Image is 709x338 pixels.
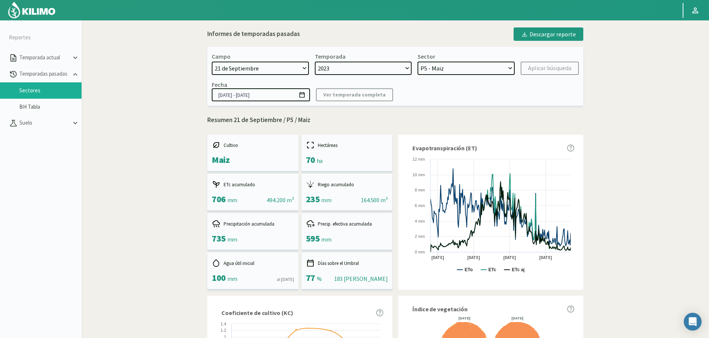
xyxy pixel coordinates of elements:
[18,53,71,62] p: Temporada actual
[221,308,293,317] span: Coeficiente de cultivo (KC)
[19,87,82,94] a: Sectores
[212,193,226,205] span: 706
[212,180,294,189] div: ETc acumulado
[465,267,473,272] text: ETo
[306,219,388,228] div: Precip. efectiva acumulada
[212,272,226,283] span: 100
[415,250,425,254] text: 0 mm
[415,188,425,192] text: 8 mm
[441,316,488,320] div: [DATE]
[412,305,468,314] span: Índice de vegetación
[306,180,388,189] div: Riego acumulado
[415,234,425,239] text: 2 mm
[334,274,388,283] div: 183 [PERSON_NAME]
[539,255,552,260] text: [DATE]
[306,233,320,244] span: 595
[207,29,300,39] div: Informes de temporadas pasadas
[415,203,425,208] text: 6 mm
[207,115,583,125] p: Resumen 21 de Septiembre / P5 / Maiz
[315,53,346,60] div: Temporada
[306,154,315,165] span: 70
[19,104,82,110] a: BH Tabla
[212,141,294,150] div: Cultivo
[221,322,226,326] text: 1.4
[306,141,388,150] div: Hectáreas
[684,313,702,331] div: Open Intercom Messenger
[418,53,435,60] div: Sector
[301,253,393,289] kil-mini-card: report-summary-cards.DAYS_ABOVE_THRESHOLD
[301,135,393,171] kil-mini-card: report-summary-cards.HECTARES
[212,88,310,101] input: dd/mm/yyyy - dd/mm/yyyy
[317,157,323,164] span: ha
[207,174,299,210] kil-mini-card: report-summary-cards.ACCUMULATED_ETC
[361,196,388,204] div: 164.500 m³
[521,30,576,39] div: Descargar reporte
[503,255,516,260] text: [DATE]
[306,193,320,205] span: 235
[494,316,541,320] div: [DATE]
[321,236,331,243] span: mm
[412,144,477,152] span: Evapotranspiración (ET)
[412,173,425,177] text: 10 mm
[212,154,230,165] span: Maiz
[514,27,583,41] button: Descargar reporte
[467,255,480,260] text: [DATE]
[306,259,388,268] div: Días sobre el Umbral
[212,53,231,60] div: Campo
[212,81,227,88] div: Fecha
[207,253,299,289] kil-mini-card: report-summary-cards.INITIAL_USEFUL_WATER
[18,70,71,78] p: Temporadas pasadas
[207,213,299,250] kil-mini-card: report-summary-cards.ACCUMULATED_PRECIPITATION
[415,219,425,223] text: 4 mm
[18,119,71,127] p: Suelo
[488,267,496,272] text: ETc
[301,213,393,250] kil-mini-card: report-summary-cards.ACCUMULATED_EFFECTIVE_PRECIPITATION
[212,219,294,228] div: Precipitación acumulada
[512,267,524,272] text: ETc aj
[321,196,331,204] span: mm
[227,275,237,282] span: mm
[306,272,315,283] span: 77
[431,255,444,260] text: [DATE]
[267,196,294,204] div: 494.200 m³
[227,196,237,204] span: mm
[207,135,299,171] kil-mini-card: report-summary-cards.CROP
[212,233,226,244] span: 735
[301,174,393,210] kil-mini-card: report-summary-cards.ACCUMULATED_IRRIGATION
[277,276,294,283] div: al [DATE]
[221,328,226,332] text: 1.2
[412,157,425,161] text: 12 mm
[317,275,322,282] span: %
[7,1,56,19] img: Kilimo
[212,259,294,268] div: Agua útil inicial
[227,236,237,243] span: mm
